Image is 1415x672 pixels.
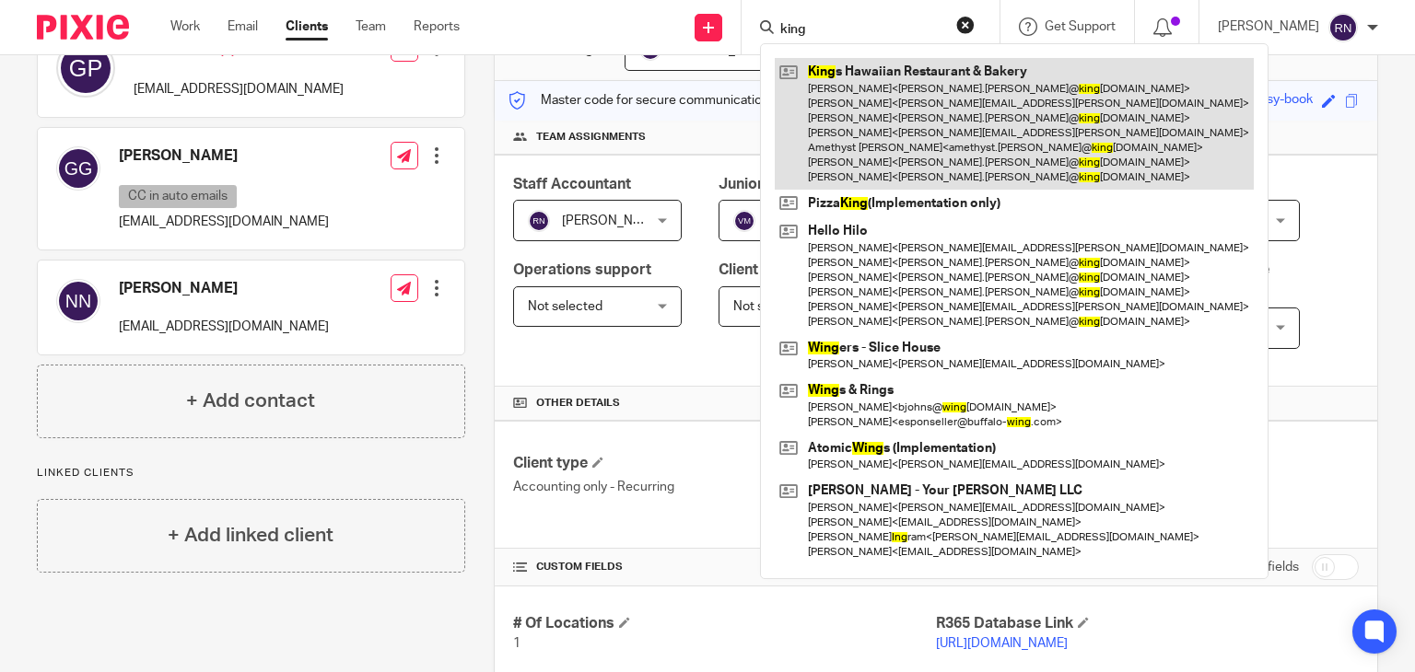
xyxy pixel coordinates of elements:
[119,279,329,298] h4: [PERSON_NAME]
[119,146,329,166] h4: [PERSON_NAME]
[513,560,936,574] h4: CUSTOM FIELDS
[1117,90,1313,111] div: governing-chocolate-glossy-book
[37,15,129,40] img: Pixie
[513,177,631,191] span: Staff Accountant
[733,210,755,232] img: svg%3E
[513,262,651,277] span: Operations support
[1045,20,1116,33] span: Get Support
[509,91,826,110] p: Master code for secure communications and files
[719,177,848,191] span: Junior Accountant
[56,279,100,323] img: svg%3E
[56,39,115,98] img: svg%3E
[56,146,100,191] img: svg%3E
[513,454,936,473] h4: Client type
[119,213,329,231] p: [EMAIL_ADDRESS][DOMAIN_NAME]
[562,214,663,227] span: [PERSON_NAME]
[528,300,602,313] span: Not selected
[170,17,200,36] a: Work
[119,185,237,208] p: CC in auto emails
[778,22,944,39] input: Search
[528,210,550,232] img: svg%3E
[228,17,258,36] a: Email
[186,387,315,415] h4: + Add contact
[1218,17,1319,36] p: [PERSON_NAME]
[414,17,460,36] a: Reports
[536,130,646,145] span: Team assignments
[936,614,1359,633] h4: R365 Database Link
[134,80,344,98] p: [EMAIL_ADDRESS][DOMAIN_NAME]
[37,466,465,481] p: Linked clients
[513,478,936,496] p: Accounting only - Recurring
[119,318,329,336] p: [EMAIL_ADDRESS][DOMAIN_NAME]
[733,300,808,313] span: Not selected
[513,614,936,633] h4: # Of Locations
[536,396,620,411] span: Other details
[956,16,975,34] button: Clear
[513,637,520,650] span: 1
[356,17,386,36] a: Team
[719,262,860,277] span: Client Manager Asst
[286,17,328,36] a: Clients
[168,521,333,550] h4: + Add linked client
[1328,13,1358,42] img: svg%3E
[936,637,1068,650] a: [URL][DOMAIN_NAME]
